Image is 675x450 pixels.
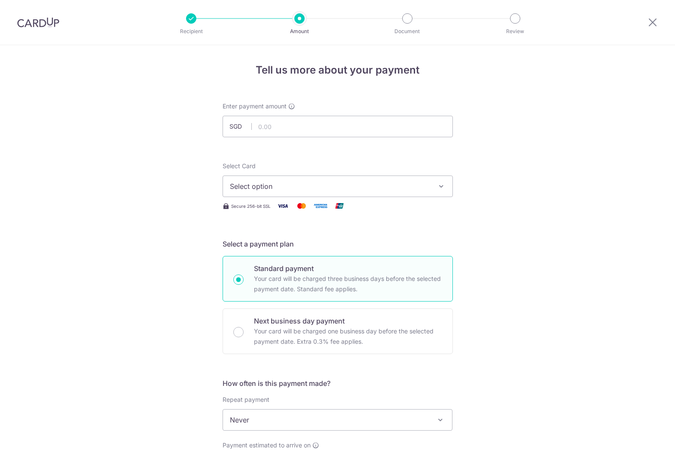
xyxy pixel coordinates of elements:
img: Visa [274,200,291,211]
img: CardUp [17,17,59,28]
span: Enter payment amount [223,102,287,111]
h5: How often is this payment made? [223,378,453,388]
label: Repeat payment [223,395,269,404]
span: translation missing: en.payables.payment_networks.credit_card.summary.labels.select_card [223,162,256,170]
span: Secure 256-bit SSL [231,203,271,210]
img: American Express [312,200,329,211]
p: Standard payment [254,263,442,274]
p: Review [483,27,547,36]
p: Your card will be charged one business day before the selected payment date. Extra 0.3% fee applies. [254,326,442,347]
input: 0.00 [223,116,453,137]
h5: Select a payment plan [223,239,453,249]
p: Amount [268,27,331,36]
span: Select option [230,181,430,191]
img: Union Pay [331,200,348,211]
p: Recipient [159,27,223,36]
span: Payment estimated to arrive on [223,441,311,450]
p: Next business day payment [254,316,442,326]
p: Your card will be charged three business days before the selected payment date. Standard fee appl... [254,274,442,294]
p: Document [376,27,439,36]
img: Mastercard [293,200,310,211]
span: SGD [229,122,252,131]
button: Select option [223,176,453,197]
span: Never [223,410,452,430]
h4: Tell us more about your payment [223,62,453,78]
